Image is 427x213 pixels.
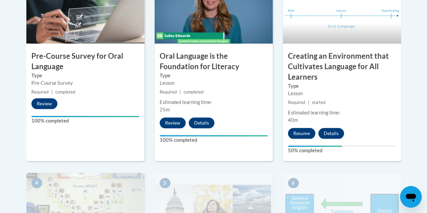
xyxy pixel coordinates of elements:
[51,89,53,95] span: |
[160,107,170,112] span: 25m
[31,178,42,188] span: 4
[31,79,139,87] div: Pre-Course Survey
[288,109,396,116] div: Estimated learning time:
[283,51,401,82] h3: Creating an Environment that Cultivates Language for All Learners
[288,100,305,105] span: Required
[160,89,177,95] span: Required
[288,82,396,90] label: Type
[288,90,396,97] div: Lesson
[180,89,181,95] span: |
[31,89,49,95] span: Required
[318,128,344,139] button: Details
[160,72,268,79] label: Type
[31,116,139,117] div: Your progress
[31,98,57,109] button: Review
[31,117,139,125] label: 100% completed
[312,100,325,105] span: started
[55,89,75,95] span: completed
[26,51,144,72] h3: Pre-Course Survey for Oral Language
[288,178,299,188] span: 6
[189,117,214,128] button: Details
[288,117,298,123] span: 40m
[184,89,204,95] span: completed
[155,51,273,72] h3: Oral Language is the Foundation for Literacy
[160,99,268,106] div: Estimated learning time:
[288,128,315,139] button: Resume
[31,72,139,79] label: Type
[160,178,170,188] span: 5
[160,135,268,136] div: Your progress
[160,136,268,144] label: 100% completed
[288,147,396,154] label: 50% completed
[288,145,342,147] div: Your progress
[308,100,309,105] span: |
[160,117,186,128] button: Review
[400,186,422,208] iframe: Button to launch messaging window
[160,79,268,87] div: Lesson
